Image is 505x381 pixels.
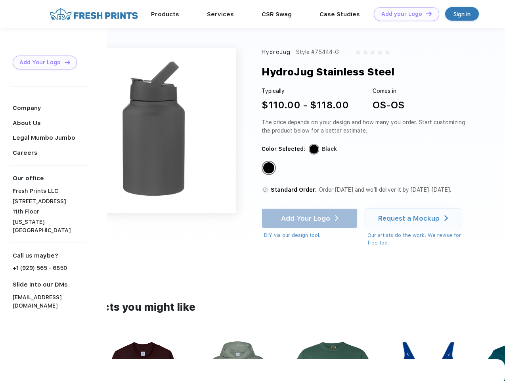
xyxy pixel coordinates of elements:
[71,48,236,213] img: func=resize&h=640
[453,10,471,19] div: Sign in
[13,174,88,183] div: Our office
[262,48,291,56] div: HydroJug
[13,293,88,310] a: [EMAIL_ADDRESS][DOMAIN_NAME]
[296,48,339,56] div: Style #75444-G
[38,300,466,315] div: Other products you might like
[373,87,404,95] div: Comes in
[13,134,75,141] a: Legal Mumbo Jumbo
[381,11,422,17] div: Add your Logo
[13,104,88,113] div: Company
[262,87,349,95] div: Typically
[262,98,349,112] div: $110.00 - $118.00
[322,145,337,153] div: Black
[262,64,394,79] div: HydroJug Stainless Steel
[377,50,382,55] img: gray_star.svg
[264,231,358,239] div: DIY via our design tool.
[367,231,469,247] div: Our artists do the work! We revise for free too.
[151,11,179,18] a: Products
[13,119,41,127] a: About Us
[13,251,88,260] div: Call us maybe?
[19,59,61,66] div: Add Your Logo
[363,50,368,55] img: gray_star.svg
[13,264,67,272] a: +1 (929) 565 - 6850
[13,218,88,235] div: [US_STATE][GEOGRAPHIC_DATA]
[426,12,432,16] img: DT
[262,118,469,135] div: The price depends on your design and how many you order. Start customizing the product below for ...
[370,50,375,55] img: gray_star.svg
[444,215,448,221] img: white arrow
[263,162,274,173] div: Black
[262,186,269,193] img: standard order
[13,187,88,195] div: Fresh Prints LLC
[13,280,88,289] div: Slide into our DMs
[356,50,360,55] img: gray_star.svg
[385,50,390,55] img: gray_star.svg
[262,145,305,153] div: Color Selected:
[378,214,440,222] div: Request a Mockup
[271,187,317,193] span: Standard Order:
[373,98,404,112] div: OS-OS
[65,60,70,65] img: DT
[47,7,140,21] img: fo%20logo%202.webp
[445,7,479,21] a: Sign in
[13,149,38,156] a: Careers
[13,197,88,206] div: [STREET_ADDRESS]
[13,208,88,216] div: 11th Floor
[319,187,451,193] span: Order [DATE] and we’ll deliver it by [DATE]–[DATE].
